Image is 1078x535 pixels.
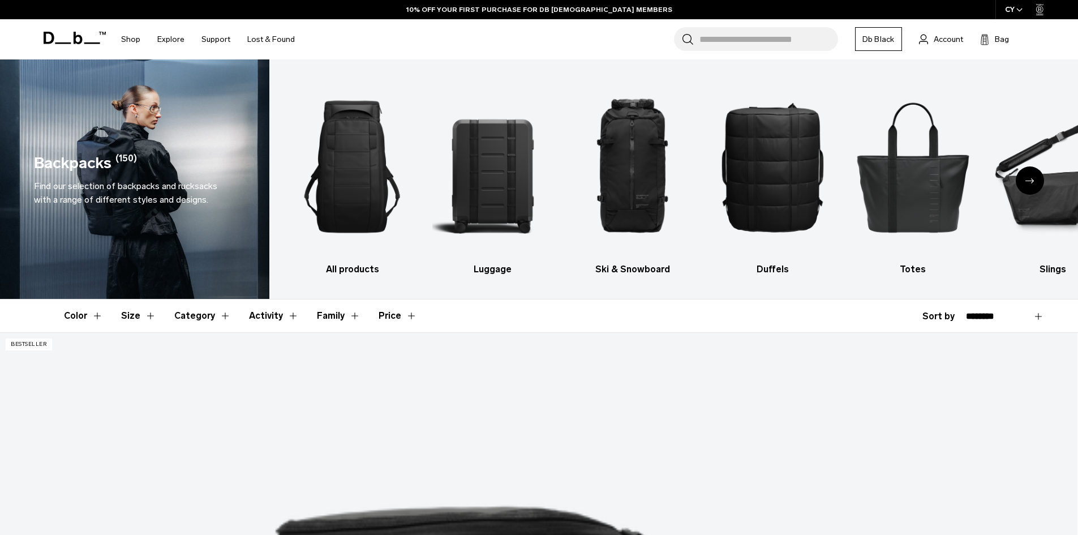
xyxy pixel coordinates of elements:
li: 1 / 10 [292,76,413,276]
button: Toggle Filter [121,299,156,332]
a: Db Totes [853,76,973,276]
span: Account [934,33,963,45]
a: Db Duffels [712,76,833,276]
button: Bag [980,32,1009,46]
a: Shop [121,19,140,59]
img: Db [853,76,973,257]
h3: Ski & Snowboard [573,263,693,276]
li: 4 / 10 [712,76,833,276]
div: Next slide [1016,166,1044,195]
li: 3 / 10 [573,76,693,276]
span: (150) [115,152,137,175]
p: Bestseller [6,339,52,350]
li: 5 / 10 [853,76,973,276]
button: Toggle Filter [317,299,360,332]
h3: All products [292,263,413,276]
h3: Totes [853,263,973,276]
img: Db [712,76,833,257]
img: Db [292,76,413,257]
li: 2 / 10 [432,76,553,276]
h3: Luggage [432,263,553,276]
h1: Backpacks [34,152,111,175]
a: Explore [157,19,184,59]
span: Bag [995,33,1009,45]
button: Toggle Price [379,299,417,332]
img: Db [573,76,693,257]
a: Lost & Found [247,19,295,59]
a: Support [201,19,230,59]
button: Toggle Filter [174,299,231,332]
a: Db Black [855,27,902,51]
a: Db Ski & Snowboard [573,76,693,276]
a: 10% OFF YOUR FIRST PURCHASE FOR DB [DEMOGRAPHIC_DATA] MEMBERS [406,5,672,15]
a: Db Luggage [432,76,553,276]
button: Toggle Filter [249,299,299,332]
button: Toggle Filter [64,299,103,332]
a: Db All products [292,76,413,276]
h3: Duffels [712,263,833,276]
span: Find our selection of backpacks and rucksacks with a range of different styles and designs. [34,181,217,205]
a: Account [919,32,963,46]
nav: Main Navigation [113,19,303,59]
img: Db [432,76,553,257]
